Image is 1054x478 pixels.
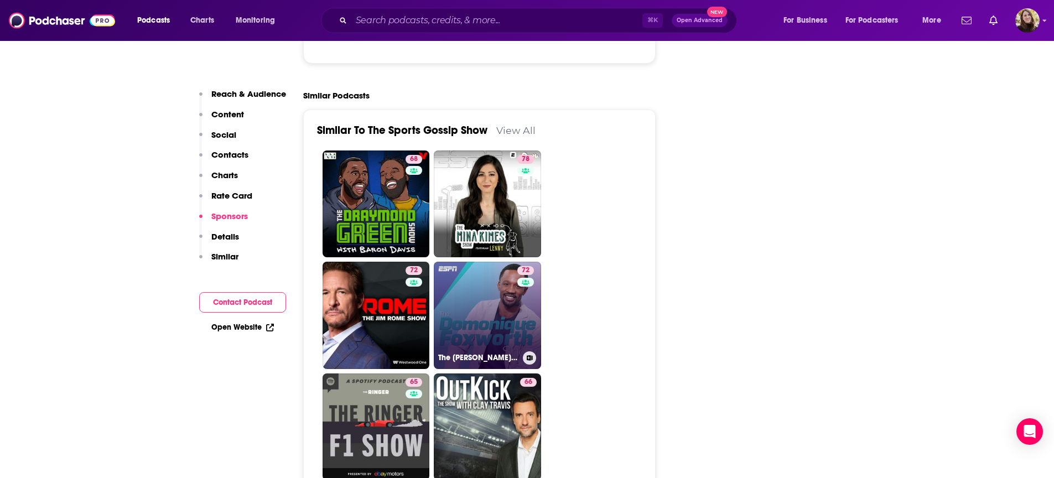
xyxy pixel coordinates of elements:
[776,12,841,29] button: open menu
[199,149,248,170] button: Contacts
[406,378,422,387] a: 65
[228,12,289,29] button: open menu
[915,12,955,29] button: open menu
[1016,418,1043,445] div: Open Intercom Messenger
[211,251,238,262] p: Similar
[985,11,1002,30] a: Show notifications dropdown
[496,124,536,136] a: View All
[317,123,487,137] a: Similar To The Sports Gossip Show
[434,262,541,369] a: 72The [PERSON_NAME] Show
[199,251,238,272] button: Similar
[129,12,184,29] button: open menu
[672,14,728,27] button: Open AdvancedNew
[199,211,248,231] button: Sponsors
[199,109,244,129] button: Content
[845,13,899,28] span: For Podcasters
[406,266,422,275] a: 72
[522,154,529,165] span: 78
[199,292,286,313] button: Contact Podcast
[211,190,252,201] p: Rate Card
[211,149,248,160] p: Contacts
[707,7,727,17] span: New
[838,12,915,29] button: open menu
[434,150,541,258] a: 78
[190,13,214,28] span: Charts
[410,377,418,388] span: 65
[406,155,422,164] a: 68
[520,378,537,387] a: 66
[137,13,170,28] span: Podcasts
[1015,8,1040,33] button: Show profile menu
[211,129,236,140] p: Social
[517,155,534,164] a: 78
[199,190,252,211] button: Rate Card
[303,90,370,101] h2: Similar Podcasts
[957,11,976,30] a: Show notifications dropdown
[922,13,941,28] span: More
[642,13,663,28] span: ⌘ K
[199,170,238,190] button: Charts
[522,265,529,276] span: 72
[199,231,239,252] button: Details
[211,89,286,99] p: Reach & Audience
[351,12,642,29] input: Search podcasts, credits, & more...
[183,12,221,29] a: Charts
[211,323,274,332] a: Open Website
[525,377,532,388] span: 66
[9,10,115,31] img: Podchaser - Follow, Share and Rate Podcasts
[1015,8,1040,33] img: User Profile
[1015,8,1040,33] span: Logged in as katiefuchs
[677,18,723,23] span: Open Advanced
[211,231,239,242] p: Details
[323,150,430,258] a: 68
[410,154,418,165] span: 68
[236,13,275,28] span: Monitoring
[783,13,827,28] span: For Business
[199,89,286,109] button: Reach & Audience
[438,353,518,362] h3: The [PERSON_NAME] Show
[331,8,747,33] div: Search podcasts, credits, & more...
[211,109,244,119] p: Content
[211,170,238,180] p: Charts
[410,265,418,276] span: 72
[199,129,236,150] button: Social
[517,266,534,275] a: 72
[211,211,248,221] p: Sponsors
[323,262,430,369] a: 72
